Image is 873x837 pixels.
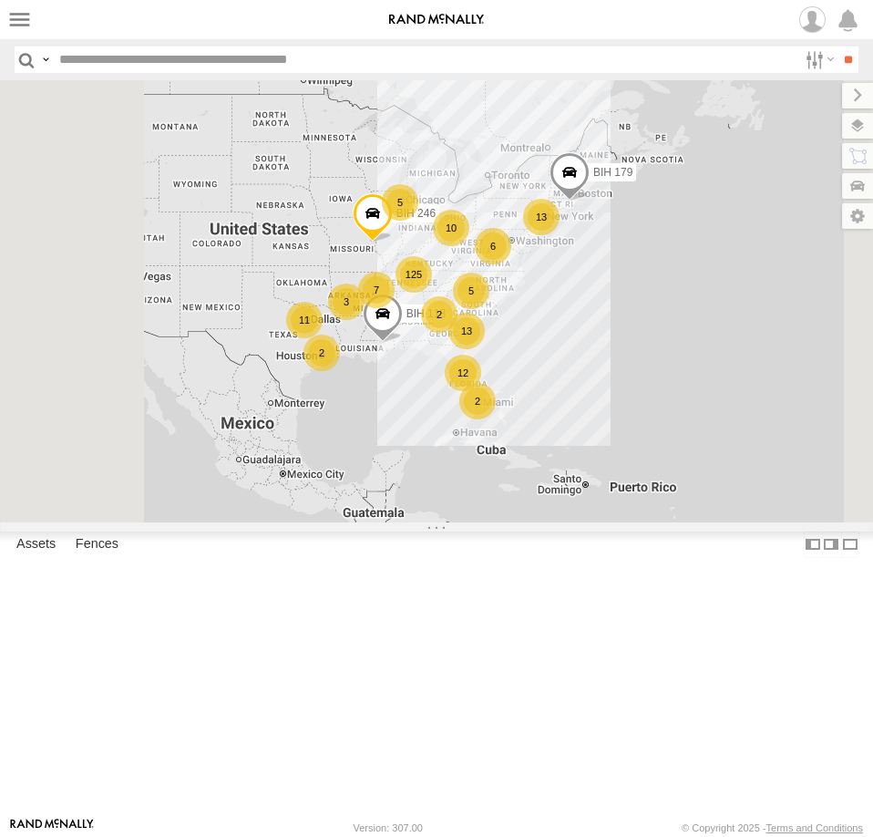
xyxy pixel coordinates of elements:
[841,532,859,558] label: Hide Summary Table
[38,46,53,73] label: Search Query
[395,256,432,293] div: 125
[682,822,863,833] div: © Copyright 2025 -
[822,532,840,558] label: Dock Summary Table to the Right
[453,273,489,309] div: 5
[448,313,485,349] div: 13
[7,532,65,558] label: Assets
[804,532,822,558] label: Dock Summary Table to the Left
[523,199,560,235] div: 13
[67,532,128,558] label: Fences
[328,284,365,320] div: 3
[406,307,446,320] span: BIH 118
[798,46,837,73] label: Search Filter Options
[766,822,863,833] a: Terms and Conditions
[459,383,496,419] div: 2
[389,14,484,26] img: rand-logo.svg
[358,272,395,308] div: 7
[475,228,511,264] div: 6
[10,819,94,837] a: Visit our Website
[433,210,469,246] div: 10
[382,184,418,221] div: 5
[286,302,323,338] div: 11
[445,355,481,391] div: 12
[842,203,873,229] label: Map Settings
[303,335,340,371] div: 2
[354,822,423,833] div: Version: 307.00
[421,296,457,333] div: 2
[593,167,632,180] span: BIH 179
